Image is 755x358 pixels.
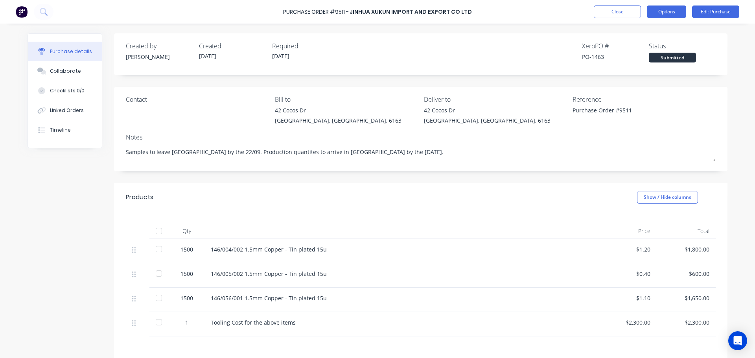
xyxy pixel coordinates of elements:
div: Jinhua Xukun Import and Export CO LTD [350,8,472,16]
div: $1,650.00 [663,294,709,302]
div: 42 Cocos Dr [275,106,401,114]
div: 146/056/001 1.5mm Copper - Tin plated 15u [211,294,591,302]
div: Xero PO # [582,41,649,51]
div: Submitted [649,53,696,62]
button: Checklists 0/0 [28,81,102,101]
div: 42 Cocos Dr [424,106,551,114]
div: Reference [573,95,716,104]
button: Purchase details [28,42,102,61]
button: Show / Hide columns [637,191,698,204]
div: $1.10 [604,294,650,302]
button: Collaborate [28,61,102,81]
div: Notes [126,132,716,142]
button: Edit Purchase [692,6,739,18]
div: Open Intercom Messenger [728,331,747,350]
div: Status [649,41,716,51]
div: Purchase details [50,48,92,55]
div: 1500 [175,294,198,302]
button: Close [594,6,641,18]
div: Total [657,223,716,239]
div: $1,800.00 [663,245,709,253]
div: Collaborate [50,68,81,75]
img: Factory [16,6,28,18]
div: 146/005/002 1.5mm Copper - Tin plated 15u [211,270,591,278]
div: [GEOGRAPHIC_DATA], [GEOGRAPHIC_DATA], 6163 [275,116,401,125]
button: Options [647,6,686,18]
div: 1500 [175,245,198,253]
div: Checklists 0/0 [50,87,85,94]
div: [GEOGRAPHIC_DATA], [GEOGRAPHIC_DATA], 6163 [424,116,551,125]
div: Deliver to [424,95,567,104]
div: Contact [126,95,269,104]
div: 1 [175,318,198,327]
div: 1500 [175,270,198,278]
div: PO-1463 [582,53,649,61]
div: 146/004/002 1.5mm Copper - Tin plated 15u [211,245,591,253]
textarea: Samples to leave [GEOGRAPHIC_DATA] by the 22/09. Production quantites to arrive in [GEOGRAPHIC_DA... [126,144,716,162]
button: Linked Orders [28,101,102,120]
div: Products [126,193,153,202]
div: Qty [169,223,204,239]
div: Timeline [50,127,71,134]
div: [PERSON_NAME] [126,53,193,61]
div: Purchase Order #9511 - [283,8,349,16]
textarea: Purchase Order #9511 [573,106,671,124]
div: $2,300.00 [604,318,650,327]
div: Created by [126,41,193,51]
div: Tooling Cost for the above items [211,318,591,327]
div: Created [199,41,266,51]
div: Bill to [275,95,418,104]
div: $0.40 [604,270,650,278]
div: $2,300.00 [663,318,709,327]
div: Price [598,223,657,239]
div: Required [272,41,339,51]
button: Timeline [28,120,102,140]
div: $600.00 [663,270,709,278]
div: $1.20 [604,245,650,253]
div: Linked Orders [50,107,84,114]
